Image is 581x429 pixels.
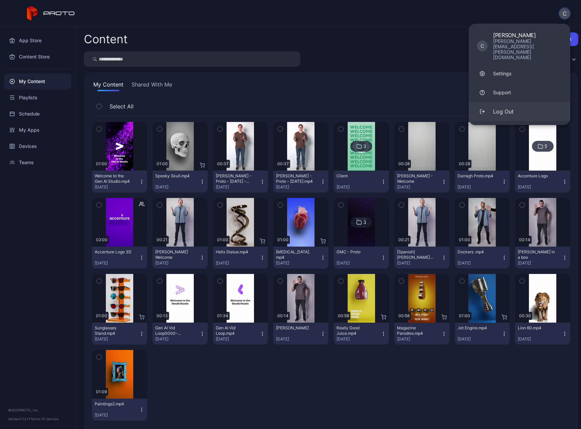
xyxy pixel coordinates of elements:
[493,107,514,116] div: Log Out
[397,184,441,190] div: [DATE]
[336,249,374,255] div: GMC - Proto
[276,336,320,342] div: [DATE]
[559,7,571,20] button: C
[394,247,449,269] button: [Spanish] [PERSON_NAME] Welcome[DATE]
[515,323,570,345] button: Lion 60.mp4[DATE]
[518,173,555,179] div: Accenture Logo
[92,399,147,421] button: Paintings2.mp4[DATE]
[493,32,562,39] div: [PERSON_NAME]
[455,171,510,193] button: Darragh Proto.mp4[DATE]
[276,260,320,266] div: [DATE]
[155,184,200,190] div: [DATE]
[216,336,260,342] div: [DATE]
[493,89,511,96] div: Support
[155,249,192,260] div: Darragh Welcome
[363,143,366,149] div: 3
[397,173,434,184] div: Darragh Quinn - Welcome
[4,73,71,90] a: My Content
[95,184,139,190] div: [DATE]
[458,260,502,266] div: [DATE]
[92,80,125,91] button: My Content
[518,260,562,266] div: [DATE]
[216,260,260,266] div: [DATE]
[455,323,510,345] button: Jet Engine.mp4[DATE]
[469,102,570,121] button: Log Out
[4,90,71,106] a: Playlists
[363,219,366,225] div: 3
[4,122,71,138] a: My Apps
[518,325,555,331] div: Lion 60.mp4
[334,323,389,345] button: Really Good Juice.mp4[DATE]
[4,106,71,122] a: Schedule
[4,154,71,171] a: Teams
[155,260,200,266] div: [DATE]
[213,171,268,193] button: [PERSON_NAME] - Proto - [DATE] - V2.mp4[DATE]
[397,336,441,342] div: [DATE]
[153,247,208,269] button: [PERSON_NAME] Welcome[DATE]
[4,138,71,154] a: Devices
[216,249,253,255] div: Helix Statue.mp4
[92,323,147,345] button: Sunglasses Stand.mp4[DATE]
[276,325,313,331] div: Chris Desmond
[95,249,132,255] div: Accenture Logo 3D
[334,171,389,193] button: Client[DATE]
[155,325,192,336] div: Gen AI Vid Loop0000-0400.mp4
[95,336,139,342] div: [DATE]
[155,336,200,342] div: [DATE]
[95,412,139,418] div: [DATE]
[515,171,570,193] button: Accenture Logo[DATE]
[493,39,562,60] div: [PERSON_NAME][EMAIL_ADDRESS][PERSON_NAME][DOMAIN_NAME]
[394,171,449,193] button: [PERSON_NAME] - Welcome[DATE]
[276,184,320,190] div: [DATE]
[130,80,173,91] button: Shared With Me
[273,323,328,345] button: [PERSON_NAME][DATE]
[458,184,502,190] div: [DATE]
[518,249,555,260] div: Chris in a box
[334,247,389,269] button: GMC - Proto[DATE]
[515,247,570,269] button: [PERSON_NAME] in a box[DATE]
[458,325,495,331] div: Jet Engine.mp4
[4,49,71,65] a: Content Store
[276,173,313,184] div: Tom Foster - Proto - 1 May 2025.mp4
[276,249,313,260] div: Human Heart.mp4
[84,33,127,45] div: Content
[4,32,71,49] a: App Store
[216,184,260,190] div: [DATE]
[273,247,328,269] button: [MEDICAL_DATA].mp4[DATE]
[153,323,208,345] button: Gen AI Vid Loop0000-0400.mp4[DATE]
[336,184,381,190] div: [DATE]
[458,249,495,255] div: Dockers .mp4
[518,184,562,190] div: [DATE]
[92,247,147,269] button: Accenture Logo 3D[DATE]
[8,407,67,413] div: © 2025 PROTO, Inc.
[273,171,328,193] button: [PERSON_NAME] - Proto - [DATE].mp4[DATE]
[95,325,132,336] div: Sunglasses Stand.mp4
[336,325,374,336] div: Really Good Juice.mp4
[336,173,374,179] div: Client
[458,336,502,342] div: [DATE]
[544,143,548,149] div: 5
[336,260,381,266] div: [DATE]
[397,325,434,336] div: Magazine Parodies.mp4
[455,247,510,269] button: Dockers .mp4[DATE]
[110,102,134,110] span: Select All
[213,247,268,269] button: Helix Statue.mp4[DATE]
[30,417,59,421] a: Terms Of Service
[153,171,208,193] button: Spooky Skull.mp4[DATE]
[216,325,253,336] div: Gen AI Vid Loop.mp4
[8,417,30,421] span: Version 1.13.1 •
[95,401,132,407] div: Paintings2.mp4
[477,41,488,51] div: C
[397,249,434,260] div: [Spanish] Darragh Welcome
[469,28,570,64] a: C[PERSON_NAME][PERSON_NAME][EMAIL_ADDRESS][PERSON_NAME][DOMAIN_NAME]
[397,260,441,266] div: [DATE]
[493,70,511,77] div: Settings
[469,83,570,102] a: Support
